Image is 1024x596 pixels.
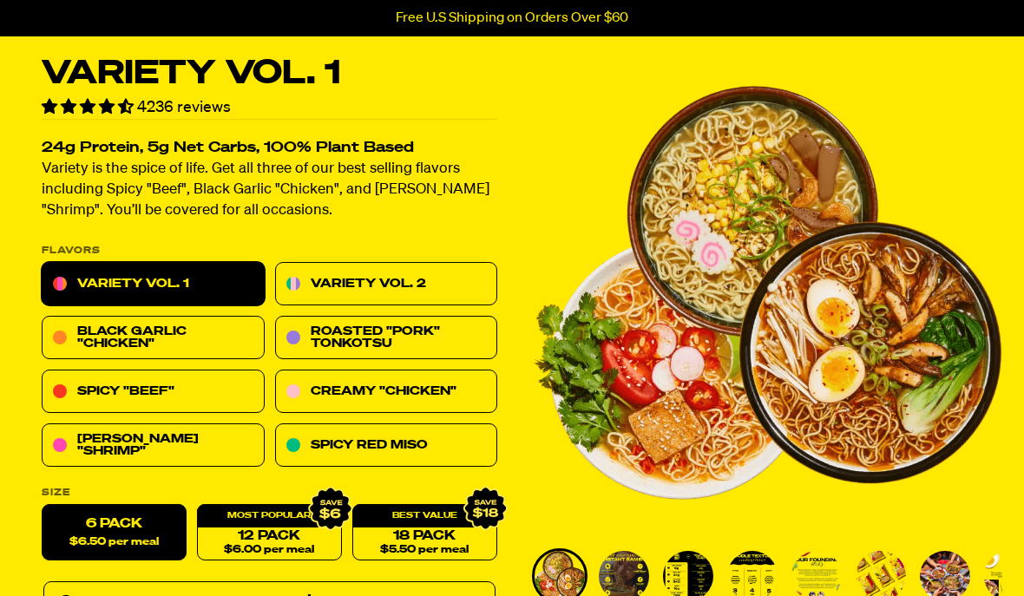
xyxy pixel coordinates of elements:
a: [PERSON_NAME] "Shrimp" [42,424,265,468]
img: Variety Vol. 1 [532,57,1002,527]
a: 18 Pack$5.50 per meal [352,505,497,561]
p: Variety is the spice of life. Get all three of our best selling flavors including Spicy "Beef", B... [42,160,497,222]
a: Variety Vol. 2 [275,263,498,306]
span: $6.00 per meal [224,545,314,556]
div: PDP main carousel [532,57,1002,527]
span: $5.50 per meal [380,545,469,556]
a: Spicy "Beef" [42,370,265,414]
iframe: Marketing Popup [9,515,187,587]
span: 4.55 stars [42,100,137,115]
a: Variety Vol. 1 [42,263,265,306]
a: 12 Pack$6.00 per meal [197,505,342,561]
p: Flavors [42,246,497,256]
label: 6 Pack [42,505,187,561]
a: Black Garlic "Chicken" [42,317,265,360]
label: Size [42,488,497,498]
h2: 24g Protein, 5g Net Carbs, 100% Plant Based [42,141,497,156]
a: Roasted "Pork" Tonkotsu [275,317,498,360]
a: Spicy Red Miso [275,424,498,468]
span: 4236 reviews [137,100,231,115]
li: 1 of 8 [532,57,1002,527]
a: Creamy "Chicken" [275,370,498,414]
h1: Variety Vol. 1 [42,57,497,90]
